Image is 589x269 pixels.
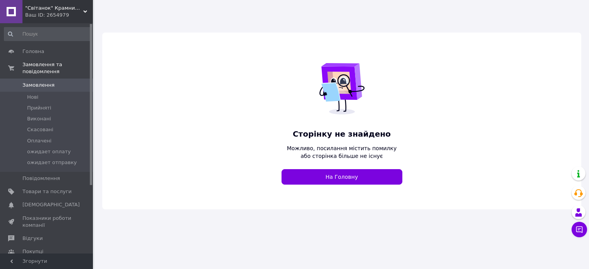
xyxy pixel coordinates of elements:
span: Покупці [22,248,43,255]
span: Відгуки [22,235,43,242]
div: Ваш ID: 2654979 [25,12,93,19]
span: "Світанок" Крамниця шпалер [25,5,83,12]
span: Замовлення [22,82,55,89]
span: Товари та послуги [22,188,72,195]
button: Чат з покупцем [572,222,587,237]
span: Сторінку не знайдено [282,129,402,140]
span: Показники роботи компанії [22,215,72,229]
span: ожидает оплату [27,148,71,155]
span: Повідомлення [22,175,60,182]
span: Скасовані [27,126,53,133]
span: Прийняті [27,105,51,111]
span: Нові [27,94,38,101]
span: Головна [22,48,44,55]
a: На Головну [282,169,402,185]
input: Пошук [4,27,91,41]
span: Виконані [27,115,51,122]
span: Замовлення та повідомлення [22,61,93,75]
span: Оплачені [27,137,52,144]
span: Можливо, посилання містить помилку або сторінка більше не існує [282,144,402,160]
span: ожидает отправку [27,159,77,166]
span: [DEMOGRAPHIC_DATA] [22,201,80,208]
